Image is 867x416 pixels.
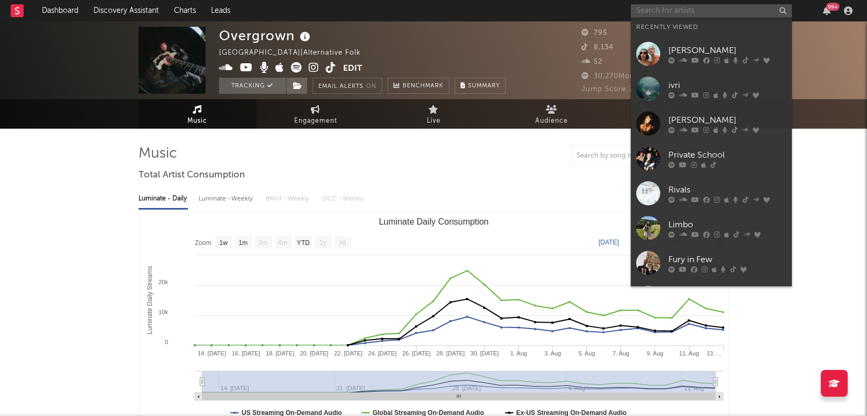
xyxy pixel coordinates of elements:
input: Search by song name or URL [571,152,684,160]
text: YTD [296,239,309,247]
text: 30. [DATE] [470,350,499,356]
a: Engagement [257,99,375,129]
span: Audience [535,115,568,128]
text: [DATE] [599,239,619,246]
button: Edit [343,62,362,76]
text: 5. Aug [578,350,595,356]
text: 0 [164,339,167,345]
text: 26. [DATE] [402,350,431,356]
a: Rivals [631,176,792,211]
div: Luminate - Weekly [199,190,255,208]
div: Recently Viewed [636,21,786,34]
text: 24. [DATE] [368,350,396,356]
a: Benchmark [388,78,449,94]
text: All [339,239,346,247]
button: 99+ [823,6,830,15]
button: Email AlertsOn [312,78,382,94]
a: Fury in Few [631,246,792,280]
button: Summary [455,78,506,94]
div: Luminate - Daily [139,190,188,208]
text: Luminate Daily Consumption [378,217,489,226]
text: 1y [319,239,326,247]
div: [PERSON_NAME] [668,114,786,127]
div: 99 + [826,3,840,11]
div: ivri [668,79,786,92]
text: Luminate Daily Streams [145,266,153,334]
a: [PERSON_NAME] [631,36,792,71]
text: 6m [278,239,287,247]
button: Tracking [219,78,286,94]
text: 1m [238,239,247,247]
input: Search for artists [631,4,792,18]
span: Jump Score: 77.7 [581,86,644,93]
text: Zoom [195,239,212,247]
span: Benchmark [403,80,443,93]
text: 16. [DATE] [231,350,260,356]
text: 20. [DATE] [300,350,328,356]
em: On [366,84,376,90]
a: Playlists/Charts [611,99,729,129]
text: 9. Aug [646,350,663,356]
span: 52 [581,58,602,65]
div: Overgrown [219,27,313,44]
div: [GEOGRAPHIC_DATA] | Alternative Folk [219,47,373,60]
div: Rivals [668,183,786,196]
a: Live [375,99,493,129]
span: Live [427,115,441,128]
text: 7. Aug [612,350,629,356]
span: Engagement [294,115,337,128]
text: 14. [DATE] [198,350,226,356]
a: Kordhell [631,280,792,315]
text: 1. Aug [510,350,527,356]
span: 795 [581,29,607,36]
span: Summary [468,83,500,89]
text: 22. [DATE] [334,350,362,356]
div: Limbo [668,218,786,231]
span: Music [187,115,207,128]
text: 13. … [706,350,722,356]
a: [PERSON_NAME] [631,106,792,141]
text: 3m [258,239,267,247]
div: Fury in Few [668,253,786,266]
text: 11. Aug [679,350,698,356]
text: 20k [158,279,168,285]
div: [PERSON_NAME] [668,44,786,57]
a: Private School [631,141,792,176]
span: 8,134 [581,44,614,51]
a: Music [139,99,257,129]
span: 30,270 Monthly Listeners [581,73,684,80]
a: ivri [631,71,792,106]
text: 18. [DATE] [266,350,294,356]
div: Private School [668,148,786,161]
a: Audience [493,99,611,129]
span: Total Artist Consumption [139,169,245,182]
text: 1w [219,239,228,247]
text: 3. Aug [544,350,560,356]
text: 10k [158,309,168,315]
a: Limbo [631,211,792,246]
text: 28. [DATE] [436,350,464,356]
